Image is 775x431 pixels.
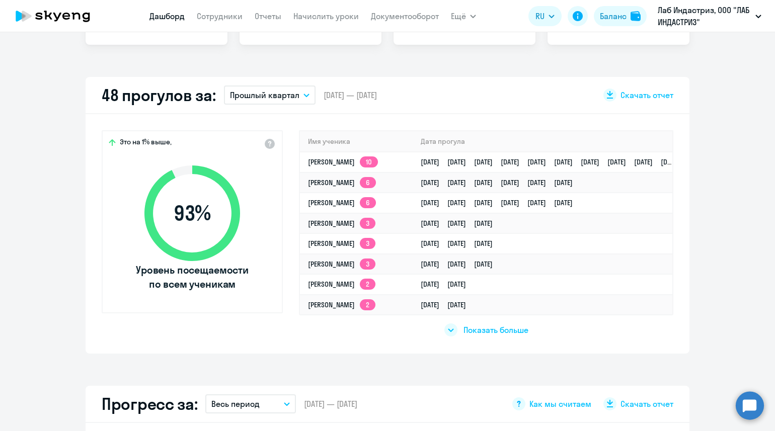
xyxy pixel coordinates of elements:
[120,137,172,149] span: Это на 1% выше,
[413,131,672,152] th: Дата прогула
[535,10,545,22] span: RU
[308,239,375,248] a: [PERSON_NAME]3
[371,11,439,21] a: Документооборот
[149,11,185,21] a: Дашборд
[102,394,197,414] h2: Прогресс за:
[255,11,281,21] a: Отчеты
[224,85,316,105] button: Прошлый квартал
[304,398,357,409] span: [DATE] — [DATE]
[360,156,378,167] app-skyeng-badge: 10
[360,197,376,208] app-skyeng-badge: 6
[594,6,647,26] button: Балансbalance
[205,394,296,413] button: Весь период
[197,11,243,21] a: Сотрудники
[360,238,375,249] app-skyeng-badge: 3
[421,219,501,228] a: [DATE][DATE][DATE]
[463,324,528,335] span: Показать больше
[134,263,250,291] span: Уровень посещаемости по всем ученикам
[631,11,641,21] img: balance
[421,178,581,187] a: [DATE][DATE][DATE][DATE][DATE][DATE]
[308,178,376,187] a: [PERSON_NAME]6
[421,260,501,269] a: [DATE][DATE][DATE]
[308,219,375,228] a: [PERSON_NAME]3
[308,198,376,207] a: [PERSON_NAME]6
[360,299,375,310] app-skyeng-badge: 2
[451,10,466,22] span: Ещё
[211,398,260,410] p: Весь период
[621,398,673,409] span: Скачать отчет
[528,6,562,26] button: RU
[421,157,687,166] a: [DATE][DATE][DATE][DATE][DATE][DATE][DATE][DATE][DATE][DATE]
[621,90,673,101] span: Скачать отчет
[360,218,375,229] app-skyeng-badge: 3
[653,4,766,28] button: Лаб Индастриз, ООО "ЛАБ ИНДАСТРИЗ"
[308,280,375,289] a: [PERSON_NAME]2
[600,10,627,22] div: Баланс
[102,85,216,105] h2: 48 прогулов за:
[308,260,375,269] a: [PERSON_NAME]3
[421,239,501,248] a: [DATE][DATE][DATE]
[230,89,299,101] p: Прошлый квартал
[324,90,377,101] span: [DATE] — [DATE]
[360,279,375,290] app-skyeng-badge: 2
[421,198,581,207] a: [DATE][DATE][DATE][DATE][DATE][DATE]
[360,177,376,188] app-skyeng-badge: 6
[308,157,378,166] a: [PERSON_NAME]10
[421,300,474,309] a: [DATE][DATE]
[360,258,375,270] app-skyeng-badge: 3
[451,6,476,26] button: Ещё
[421,280,474,289] a: [DATE][DATE]
[529,398,591,409] span: Как мы считаем
[658,4,751,28] p: Лаб Индастриз, ООО "ЛАБ ИНДАСТРИЗ"
[300,131,413,152] th: Имя ученика
[293,11,359,21] a: Начислить уроки
[134,201,250,225] span: 93 %
[308,300,375,309] a: [PERSON_NAME]2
